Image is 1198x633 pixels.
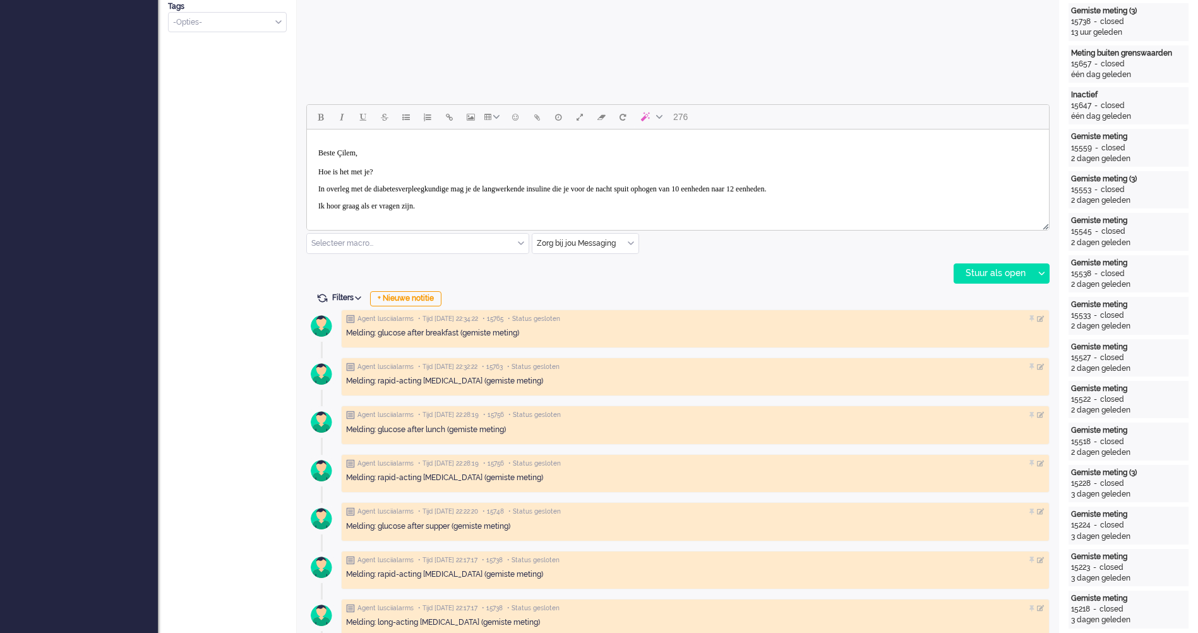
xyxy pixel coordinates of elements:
[1071,6,1186,16] div: Gemiste meting (3)
[357,604,414,613] span: Agent lusciialarms
[1071,310,1091,321] div: 15533
[481,106,505,128] button: Table
[346,521,1045,532] div: Melding: glucose after supper (gemiste meting)
[1071,321,1186,332] div: 2 dagen geleden
[508,507,561,516] span: • Status gesloten
[418,556,477,565] span: • Tijd [DATE] 22:17:17
[1091,268,1101,279] div: -
[352,106,374,128] button: Underline
[418,507,478,516] span: • Tijd [DATE] 22:22:20
[346,315,355,323] img: ic_note_grey.svg
[1071,447,1186,458] div: 2 dagen geleden
[346,569,1045,580] div: Melding: rapid-acting [MEDICAL_DATA] (gemiste meting)
[1100,310,1124,321] div: closed
[1091,353,1100,363] div: -
[1071,154,1186,164] div: 2 dagen geleden
[482,604,503,613] span: • 15738
[1071,69,1186,80] div: één dag geleden
[1071,143,1092,154] div: 15559
[306,406,337,438] img: avatar
[1071,478,1091,489] div: 15228
[1091,59,1101,69] div: -
[1071,215,1186,226] div: Gemiste meting
[331,106,352,128] button: Italic
[1091,394,1100,405] div: -
[508,411,561,419] span: • Status gesloten
[346,425,1045,435] div: Melding: glucose after lunch (gemiste meting)
[1071,16,1091,27] div: 15738
[482,556,503,565] span: • 15738
[1100,520,1124,531] div: closed
[1071,48,1186,59] div: Meting buiten grenswaarden
[668,106,693,128] button: 276
[1071,489,1186,500] div: 3 dagen geleden
[482,363,503,371] span: • 15763
[1101,100,1125,111] div: closed
[508,315,560,323] span: • Status gesloten
[306,310,337,342] img: avatar
[526,106,548,128] button: Add attachment
[1071,520,1091,531] div: 15224
[307,130,1049,219] iframe: Rich Text Area
[1101,226,1125,237] div: closed
[1100,353,1124,363] div: closed
[569,106,590,128] button: Fullscreen
[1071,59,1091,69] div: 15657
[507,556,560,565] span: • Status gesloten
[1071,174,1186,184] div: Gemiste meting (3)
[482,507,504,516] span: • 15748
[1071,111,1186,122] div: één dag geleden
[1091,310,1100,321] div: -
[357,411,414,419] span: Agent lusciialarms
[1071,226,1092,237] div: 15545
[346,363,355,371] img: ic_note_grey.svg
[482,315,503,323] span: • 15765
[1071,405,1186,416] div: 2 dagen geleden
[1071,604,1090,615] div: 15218
[418,604,477,613] span: • Tijd [DATE] 22:17:17
[11,55,731,64] p: In overleg met de diabetesverpleegkundige mag je de langwerkende insuline die je voor de nacht sp...
[1071,299,1186,310] div: Gemiste meting
[1071,552,1186,562] div: Gemiste meting
[346,376,1045,387] div: Melding: rapid-acting [MEDICAL_DATA] (gemiste meting)
[346,459,355,468] img: ic_note_grey.svg
[1101,184,1125,195] div: closed
[1100,394,1124,405] div: closed
[1071,268,1091,279] div: 15538
[5,5,737,147] body: Rich Text Area. Press ALT-0 for help.
[1038,219,1049,230] div: Resize
[1100,478,1124,489] div: closed
[438,106,460,128] button: Insert/edit link
[1091,16,1100,27] div: -
[346,604,355,613] img: ic_note_grey.svg
[507,363,560,371] span: • Status gesloten
[483,459,504,468] span: • 15756
[1099,604,1123,615] div: closed
[417,106,438,128] button: Numbered list
[1101,59,1125,69] div: closed
[1071,573,1186,584] div: 3 dagen geleden
[1100,16,1124,27] div: closed
[548,106,569,128] button: Delay message
[1091,520,1100,531] div: -
[306,455,337,486] img: avatar
[1071,467,1186,478] div: Gemiste meting (3)
[505,106,526,128] button: Emoticons
[418,363,477,371] span: • Tijd [DATE] 22:32:22
[1100,437,1124,447] div: closed
[374,106,395,128] button: Strikethrough
[1090,562,1099,573] div: -
[1071,27,1186,38] div: 13 uur geleden
[1071,100,1091,111] div: 15647
[1071,383,1186,394] div: Gemiste meting
[673,112,688,122] span: 276
[346,473,1045,483] div: Melding: rapid-acting [MEDICAL_DATA] (gemiste meting)
[1071,195,1186,206] div: 2 dagen geleden
[346,617,1045,628] div: Melding: long-acting [MEDICAL_DATA] (gemiste meting)
[1071,90,1186,100] div: Inactief
[1071,615,1186,625] div: 3 dagen geleden
[507,604,560,613] span: • Status gesloten
[395,106,417,128] button: Bullet list
[1071,394,1091,405] div: 15522
[1091,437,1100,447] div: -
